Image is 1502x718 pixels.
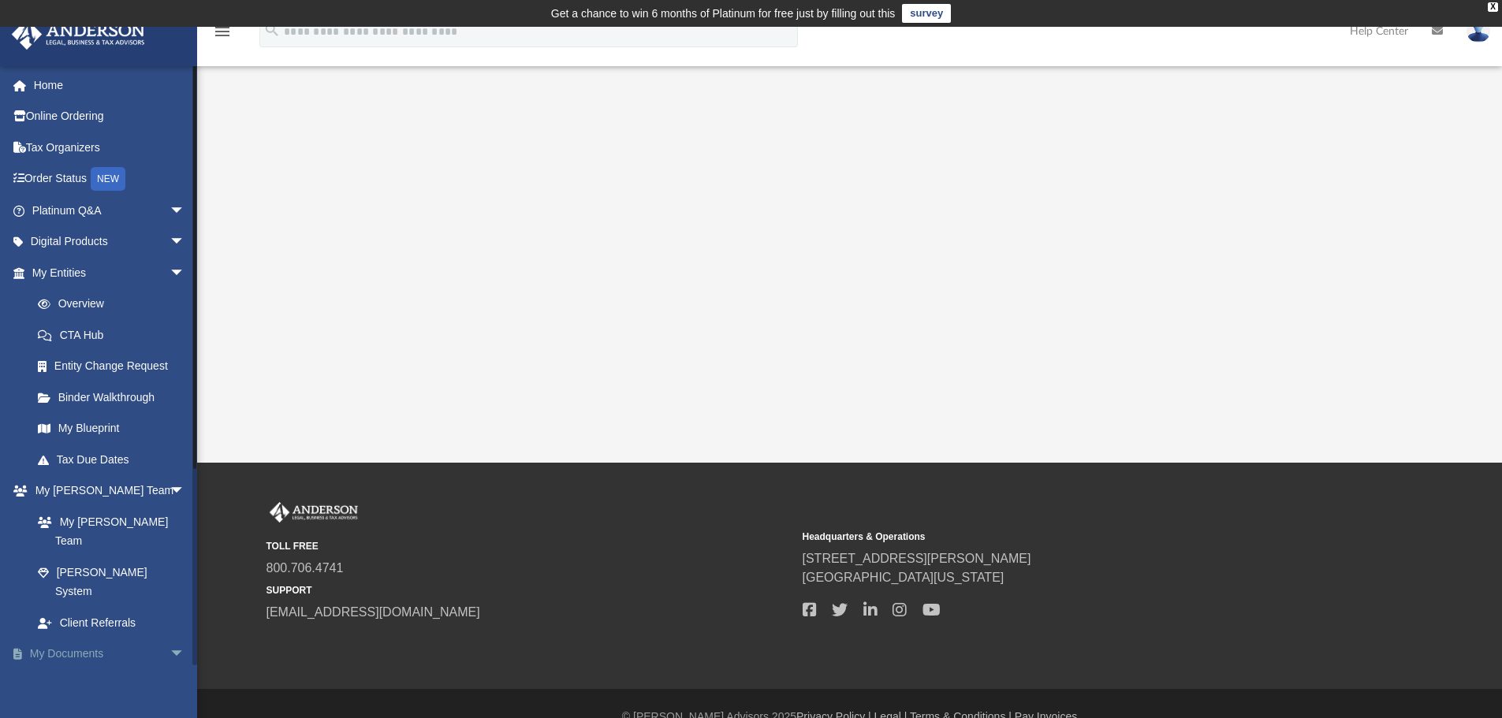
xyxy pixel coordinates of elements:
i: search [263,21,281,39]
a: Platinum Q&Aarrow_drop_down [11,195,209,226]
a: Home [11,69,209,101]
a: My Entitiesarrow_drop_down [11,257,209,288]
a: My Blueprint [22,413,201,445]
a: Tax Due Dates [22,444,209,475]
a: CTA Hub [22,319,209,351]
a: My Documentsarrow_drop_down [11,638,209,670]
div: NEW [91,167,125,191]
a: 800.706.4741 [266,561,344,575]
a: survey [902,4,951,23]
div: Get a chance to win 6 months of Platinum for free just by filling out this [551,4,896,23]
a: [STREET_ADDRESS][PERSON_NAME] [803,552,1031,565]
a: Binder Walkthrough [22,381,209,413]
span: arrow_drop_down [170,475,201,508]
a: Overview [22,288,209,320]
div: close [1488,2,1498,12]
a: [PERSON_NAME] System [22,556,201,607]
span: arrow_drop_down [170,257,201,289]
small: TOLL FREE [266,539,792,553]
span: arrow_drop_down [170,638,201,671]
a: My [PERSON_NAME] Team [22,506,193,556]
a: Order StatusNEW [11,163,209,195]
a: Digital Productsarrow_drop_down [11,226,209,258]
span: arrow_drop_down [170,195,201,227]
img: Anderson Advisors Platinum Portal [266,502,361,523]
a: Online Ordering [11,101,209,132]
span: arrow_drop_down [170,226,201,259]
a: Entity Change Request [22,351,209,382]
a: menu [213,30,232,41]
a: Tax Organizers [11,132,209,163]
a: [EMAIL_ADDRESS][DOMAIN_NAME] [266,605,480,619]
small: SUPPORT [266,583,792,597]
a: [GEOGRAPHIC_DATA][US_STATE] [803,571,1004,584]
a: Client Referrals [22,607,201,638]
a: My [PERSON_NAME] Teamarrow_drop_down [11,475,201,507]
i: menu [213,22,232,41]
img: User Pic [1467,20,1490,43]
img: Anderson Advisors Platinum Portal [7,19,150,50]
small: Headquarters & Operations [803,530,1328,544]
